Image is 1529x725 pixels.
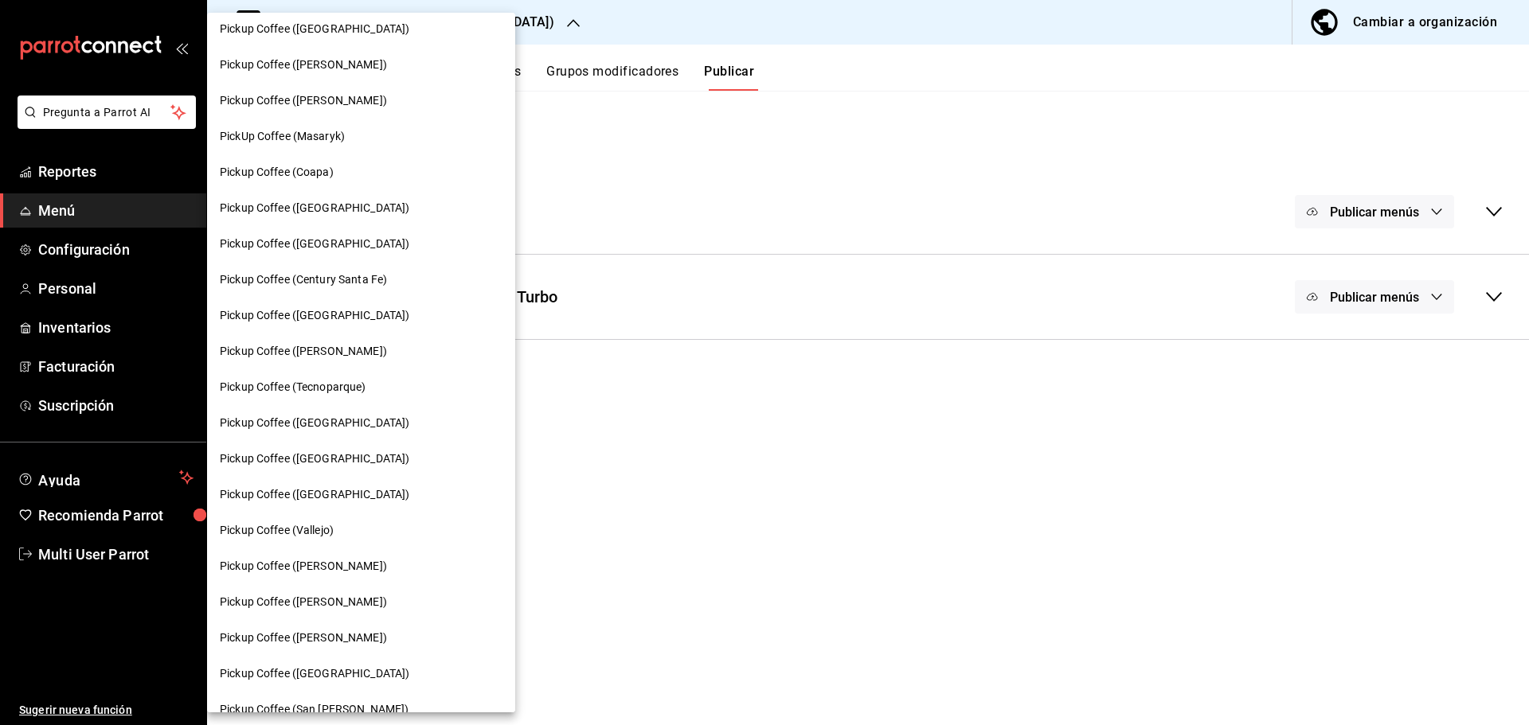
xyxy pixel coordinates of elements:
span: Pickup Coffee (San [PERSON_NAME]) [220,701,409,718]
div: PickUp Coffee (Masaryk) [207,119,515,154]
div: Pickup Coffee ([GEOGRAPHIC_DATA]) [207,190,515,226]
span: Pickup Coffee ([PERSON_NAME]) [220,558,387,575]
span: Pickup Coffee ([GEOGRAPHIC_DATA]) [220,665,409,682]
span: Pickup Coffee (Vallejo) [220,522,334,539]
span: Pickup Coffee ([GEOGRAPHIC_DATA]) [220,236,409,252]
div: Pickup Coffee ([GEOGRAPHIC_DATA]) [207,405,515,441]
div: Pickup Coffee ([GEOGRAPHIC_DATA]) [207,11,515,47]
span: Pickup Coffee (Coapa) [220,164,334,181]
span: Pickup Coffee ([GEOGRAPHIC_DATA]) [220,21,409,37]
div: Pickup Coffee ([GEOGRAPHIC_DATA]) [207,656,515,692]
div: Pickup Coffee (Vallejo) [207,513,515,548]
div: Pickup Coffee (Coapa) [207,154,515,190]
div: Pickup Coffee ([GEOGRAPHIC_DATA]) [207,298,515,333]
span: Pickup Coffee ([PERSON_NAME]) [220,343,387,360]
span: Pickup Coffee ([GEOGRAPHIC_DATA]) [220,486,409,503]
div: Pickup Coffee ([PERSON_NAME]) [207,47,515,83]
div: Pickup Coffee ([PERSON_NAME]) [207,584,515,620]
div: Pickup Coffee ([PERSON_NAME]) [207,620,515,656]
span: Pickup Coffee ([GEOGRAPHIC_DATA]) [220,307,409,324]
span: Pickup Coffee (Tecnoparque) [220,379,366,396]
div: Pickup Coffee ([PERSON_NAME]) [207,333,515,369]
div: Pickup Coffee ([PERSON_NAME]) [207,83,515,119]
span: Pickup Coffee ([PERSON_NAME]) [220,594,387,610]
span: Pickup Coffee ([PERSON_NAME]) [220,57,387,73]
span: Pickup Coffee (Century Santa Fe) [220,271,387,288]
span: Pickup Coffee ([GEOGRAPHIC_DATA]) [220,415,409,431]
div: Pickup Coffee (Century Santa Fe) [207,262,515,298]
span: PickUp Coffee (Masaryk) [220,128,345,145]
div: Pickup Coffee ([PERSON_NAME]) [207,548,515,584]
span: Pickup Coffee ([GEOGRAPHIC_DATA]) [220,450,409,467]
div: Pickup Coffee ([GEOGRAPHIC_DATA]) [207,226,515,262]
div: Pickup Coffee ([GEOGRAPHIC_DATA]) [207,477,515,513]
div: Pickup Coffee (Tecnoparque) [207,369,515,405]
span: Pickup Coffee ([PERSON_NAME]) [220,630,387,646]
div: Pickup Coffee ([GEOGRAPHIC_DATA]) [207,441,515,477]
span: Pickup Coffee ([GEOGRAPHIC_DATA]) [220,200,409,216]
span: Pickup Coffee ([PERSON_NAME]) [220,92,387,109]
